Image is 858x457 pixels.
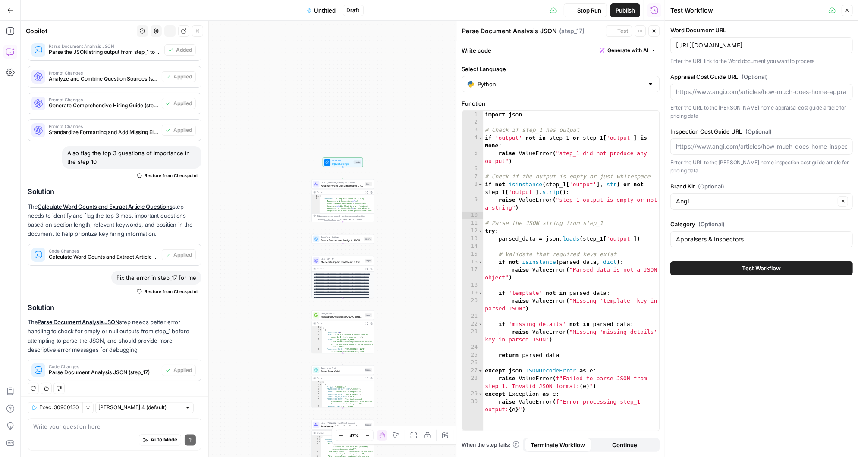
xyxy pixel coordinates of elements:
span: (Optional) [698,220,725,228]
div: 4 [312,333,322,338]
div: Step 3 [365,423,372,426]
div: 4 [312,388,322,391]
span: Restore from Checkpoint [145,172,198,179]
div: 24 [462,344,483,351]
div: 12 [462,227,483,235]
span: Applied [173,366,192,374]
span: Research Additional Q&A Content from Reddit and Quora [321,315,363,319]
div: 8 [462,181,483,196]
span: Parse Document Analysis JSON [49,44,161,48]
span: LLM · [PERSON_NAME] 3.5 Sonnet [321,421,363,424]
div: Output [317,432,363,435]
div: 3 [312,331,322,334]
div: 9 [312,405,322,408]
div: Read from GridRead from GridStep 7Output[ { "__id":"12309604", "TASK_OID_OR_CAT_OID":"-10121", "N... [311,365,374,408]
div: WorkflowInput SettingsInputs [311,157,374,167]
span: Terminate Workflow [531,441,585,449]
button: Added [164,44,196,56]
span: Toggle code folding, rows 2 through 10 [320,383,322,386]
g: Edge from step_2 to step_7 [342,353,343,365]
span: Applied [173,100,192,107]
p: The step needs to identify and flag the top 3 most important questions based on section length, r... [28,202,201,239]
span: Toggle code folding, rows 1 through 69 [318,436,321,438]
span: (Optional) [745,127,772,136]
div: 16 [462,258,483,266]
div: This output is too large & has been abbreviated for review. to view the full content. [317,215,372,221]
div: 23 [462,328,483,344]
div: Step 8 [365,259,372,262]
div: 7 [462,173,483,181]
button: Restore from Checkpoint [134,170,201,181]
div: 20 [462,297,483,313]
span: Toggle code folding, rows 27 through 28 [478,367,483,375]
div: 5 [312,391,322,393]
span: Code Changes [49,364,158,369]
span: Workflow [332,159,352,162]
span: Continue [612,441,637,449]
button: Applied [162,98,196,109]
span: Parse Document Analysis JSON (step_17) [49,369,158,376]
input: https://example.com/document.docx [676,41,847,50]
div: 10 [462,212,483,219]
input: Claude Sonnet 4 (default) [98,403,181,412]
button: Generate with AI [596,45,660,56]
span: Untitled [314,6,336,15]
input: https://www.angi.com/articles/how-much-does-home-appraisal-cost.htm [676,88,847,96]
span: Publish [616,6,635,15]
div: Output [317,191,363,194]
div: 25 [462,351,483,359]
div: 2 [312,383,322,386]
div: 13 [462,235,483,243]
div: Also flag the top 3 questions of importance in the step 10 [62,146,201,169]
span: Analyze and Combine Question Sources (step_3) [49,75,158,83]
div: 15 [462,250,483,258]
div: Inputs [354,160,361,164]
div: Output [317,322,363,325]
button: Applied [162,249,196,260]
div: 11 [462,219,483,227]
div: 1 [312,436,321,438]
span: Google Search [321,312,363,315]
div: 18 [462,282,483,289]
div: 6 [312,348,322,367]
div: 14 [462,243,483,250]
div: 5 [462,150,483,165]
div: LLM · [PERSON_NAME] 3.5 SonnetAnalyze Word Document and Create Hiring TemplateStep 1Output{ "temp... [311,179,374,222]
label: Select Language [462,65,660,73]
label: Appraisal Cost Guide URL [670,72,853,81]
div: Output [317,377,363,380]
span: Toggle code folding, rows 2 through 30 [318,438,321,441]
span: Analyze Word Document and Create Hiring Template [321,184,363,188]
h2: Solution [28,304,201,312]
button: Applied [162,125,196,136]
span: Read from Grid [321,366,363,369]
div: 4 [462,134,483,150]
div: Step 7 [365,368,372,372]
div: 1 [462,111,483,119]
div: 6 [462,165,483,173]
button: Applied [162,365,196,376]
g: Edge from start to step_1 [342,167,343,179]
span: Test [617,27,628,35]
button: Test [606,25,632,37]
button: Stop Run [564,3,607,17]
span: Exec. 30900130 [39,404,79,411]
div: 27 [462,367,483,375]
div: LLM · GPT-4.1Generate Optimized Search Terms for Reddit and QuoraStep 8Output**** **** **** **** ... [311,256,374,298]
span: Toggle code folding, rows 4 through 5 [478,134,483,142]
span: Toggle code folding, rows 8 through 9 [478,181,483,188]
input: Python [478,80,644,88]
span: Prompt Changes [49,124,158,128]
div: Output [317,267,363,270]
div: 1 [312,326,322,329]
span: Toggle code folding, rows 3 through 9 [318,441,321,443]
div: 4 [312,443,321,450]
div: 5 [312,338,322,348]
span: When the step fails: [462,441,519,449]
textarea: Parse Document Analysis JSON [462,27,557,35]
span: ( step_17 ) [559,27,585,35]
span: Auto Mode [151,436,177,444]
div: 6 [312,393,322,396]
div: 3 [312,386,322,388]
button: Auto Mode [139,434,181,445]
